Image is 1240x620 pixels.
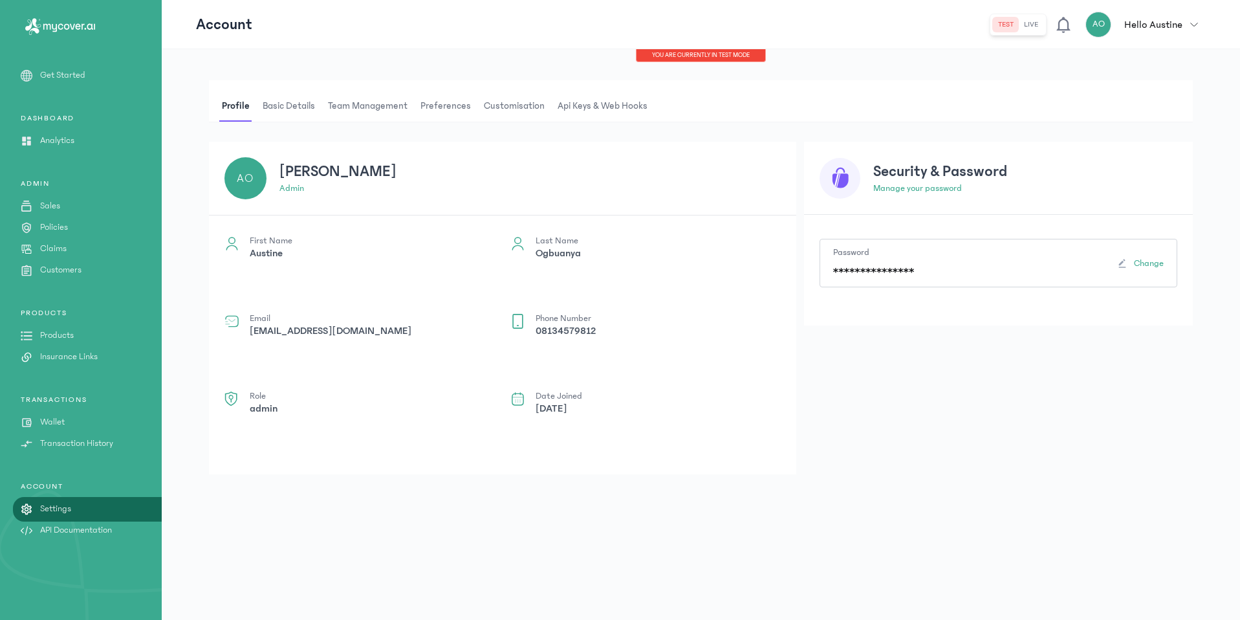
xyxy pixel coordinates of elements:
[219,91,260,122] button: Profile
[636,49,766,62] div: You are currently in TEST MODE
[418,91,473,122] span: Preferences
[40,350,98,364] p: Insurance Links
[250,314,411,323] p: Email
[250,245,292,261] p: Austine
[224,157,266,199] div: AO
[481,91,547,122] span: Customisation
[250,323,411,338] p: [EMAIL_ADDRESS][DOMAIN_NAME]
[536,323,596,338] p: 08134579812
[555,91,650,122] span: Api Keys & Web hooks
[873,182,1177,195] p: Manage your password
[40,502,71,516] p: Settings
[219,91,252,122] span: Profile
[325,91,410,122] span: Team Management
[40,415,65,429] p: Wallet
[40,437,113,450] p: Transaction History
[260,91,318,122] span: Basic details
[40,242,67,256] p: Claims
[833,247,869,258] label: Password
[250,392,277,401] p: Role
[993,17,1019,32] button: test
[40,524,112,537] p: API Documentation
[279,161,781,182] h3: [PERSON_NAME]
[279,182,781,195] p: admin
[325,91,418,122] button: Team Management
[1019,17,1043,32] button: live
[40,134,74,148] p: Analytics
[1124,17,1182,32] p: Hello Austine
[418,91,481,122] button: Preferences
[196,14,252,35] p: Account
[40,329,74,342] p: Products
[40,199,60,213] p: Sales
[1085,12,1206,38] button: AOHello Austine
[536,245,581,261] p: Ogbuanya
[40,263,82,277] p: Customers
[536,401,582,416] p: [DATE]
[536,236,581,245] p: Last Name
[40,69,85,82] p: Get Started
[536,314,596,323] p: Phone Number
[873,161,1177,182] h3: Security & Password
[555,91,658,122] button: Api Keys & Web hooks
[481,91,555,122] button: Customisation
[250,401,277,416] p: admin
[40,221,68,234] p: Policies
[1117,257,1164,270] button: Change
[1085,12,1111,38] div: AO
[1134,257,1164,270] span: Change
[536,392,582,401] p: Date Joined
[250,236,292,245] p: First Name
[260,91,325,122] button: Basic details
